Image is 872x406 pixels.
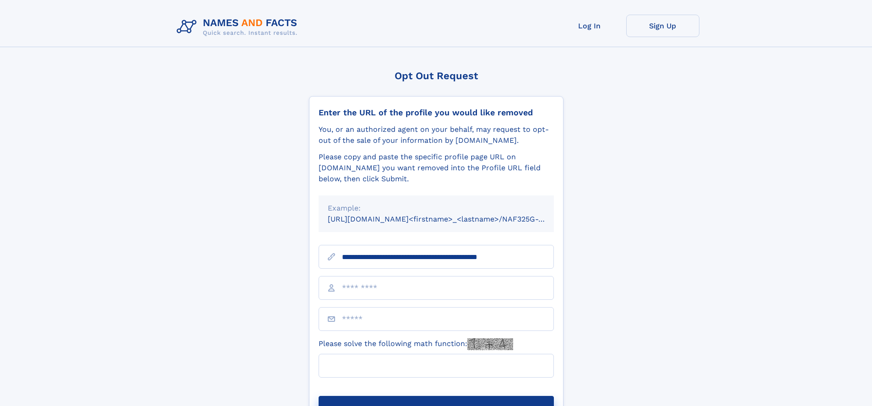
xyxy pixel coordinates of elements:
div: Enter the URL of the profile you would like removed [319,108,554,118]
div: You, or an authorized agent on your behalf, may request to opt-out of the sale of your informatio... [319,124,554,146]
label: Please solve the following math function: [319,338,513,350]
a: Log In [553,15,626,37]
a: Sign Up [626,15,699,37]
div: Example: [328,203,545,214]
small: [URL][DOMAIN_NAME]<firstname>_<lastname>/NAF325G-xxxxxxxx [328,215,571,223]
div: Opt Out Request [309,70,563,81]
div: Please copy and paste the specific profile page URL on [DOMAIN_NAME] you want removed into the Pr... [319,152,554,184]
img: Logo Names and Facts [173,15,305,39]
